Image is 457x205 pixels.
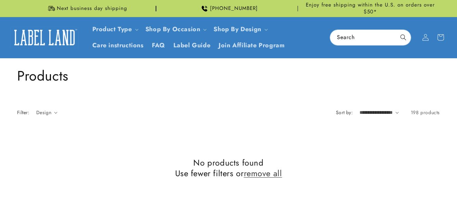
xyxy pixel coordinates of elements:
[313,173,450,198] iframe: Gorgias Floating Chat
[209,21,270,37] summary: Shop By Design
[219,41,285,49] span: Join Affiliate Program
[36,109,57,116] summary: Design (0 selected)
[301,2,440,15] span: Enjoy free shipping within the U.S. on orders over $50*
[210,5,258,12] span: [PHONE_NUMBER]
[17,67,440,85] h1: Products
[152,41,165,49] span: FAQ
[17,109,29,116] h2: Filter:
[92,25,132,34] a: Product Type
[88,37,148,53] a: Care instructions
[213,25,261,34] a: Shop By Design
[173,41,211,49] span: Label Guide
[169,37,215,53] a: Label Guide
[214,37,289,53] a: Join Affiliate Program
[17,157,440,179] h2: No products found Use fewer filters or
[244,168,282,179] a: remove all
[8,24,81,51] a: Label Land
[145,25,200,33] span: Shop By Occasion
[336,109,353,116] label: Sort by:
[57,5,127,12] span: Next business day shipping
[396,30,411,45] button: Search
[36,109,51,116] span: Design
[92,41,144,49] span: Care instructions
[411,109,440,116] span: 198 products
[148,37,169,53] a: FAQ
[88,21,141,37] summary: Product Type
[10,27,79,48] img: Label Land
[141,21,210,37] summary: Shop By Occasion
